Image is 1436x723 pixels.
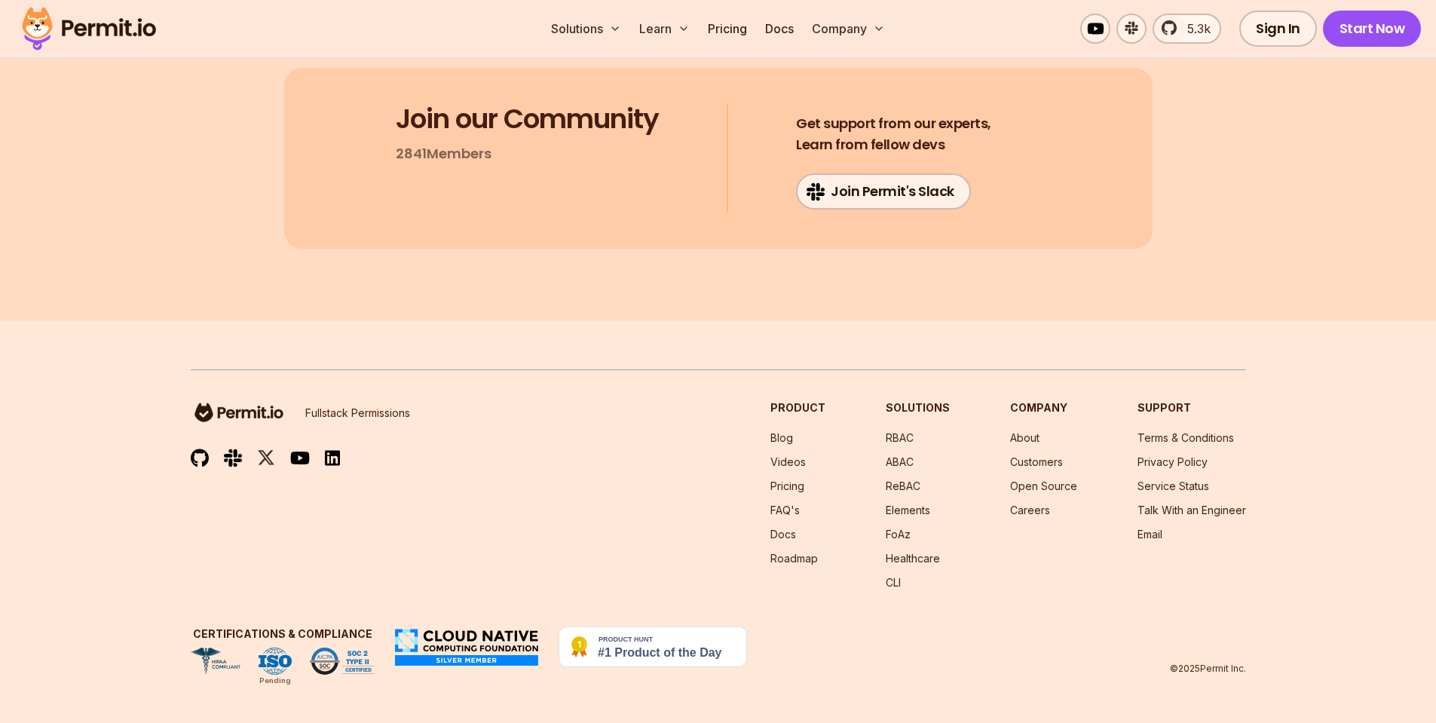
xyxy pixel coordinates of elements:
[1170,663,1246,675] p: © 2025 Permit Inc.
[1137,504,1246,516] a: Talk With an Engineer
[886,431,914,444] a: RBAC
[770,552,818,565] a: Roadmap
[396,104,659,134] h3: Join our Community
[259,648,292,675] img: ISO
[770,400,825,415] h3: Product
[770,528,796,541] a: Docs
[633,14,696,44] button: Learn
[886,528,911,541] a: FoAz
[1010,504,1050,516] a: Careers
[257,449,275,467] img: twitter
[1239,11,1317,47] a: Sign In
[1010,455,1063,468] a: Customers
[290,449,310,467] img: youtube
[1010,431,1039,444] a: About
[770,455,806,468] a: Videos
[1010,400,1077,415] h3: Company
[191,626,375,642] h3: Certifications & Compliance
[796,173,971,210] a: Join Permit's Slack
[1137,479,1209,492] a: Service Status
[1323,11,1422,47] a: Start Now
[770,504,800,516] a: FAQ's
[305,406,410,421] p: Fullstack Permissions
[770,431,793,444] a: Blog
[886,455,914,468] a: ABAC
[796,113,991,134] span: Get support from our experts,
[396,143,491,164] p: 2841 Members
[259,675,291,687] div: Pending
[191,449,209,467] img: github
[886,576,901,589] a: CLI
[545,14,627,44] button: Solutions
[702,14,753,44] a: Pricing
[310,648,375,675] img: SOC
[886,400,950,415] h3: Solutions
[1137,528,1162,541] a: Email
[1137,400,1246,415] h3: Support
[15,3,163,54] img: Permit logo
[191,648,240,675] img: HIPAA
[1178,20,1211,38] span: 5.3k
[770,479,804,492] a: Pricing
[796,113,991,155] h4: Learn from fellow devs
[325,449,340,467] img: linkedin
[1153,14,1221,44] a: 5.3k
[886,479,920,492] a: ReBAC
[1010,479,1077,492] a: Open Source
[224,448,242,468] img: slack
[1137,431,1234,444] a: Terms & Conditions
[759,14,800,44] a: Docs
[559,626,747,667] img: Permit.io - Never build permissions again | Product Hunt
[886,504,930,516] a: Elements
[806,14,891,44] button: Company
[886,552,940,565] a: Healthcare
[1137,455,1208,468] a: Privacy Policy
[191,400,287,424] img: logo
